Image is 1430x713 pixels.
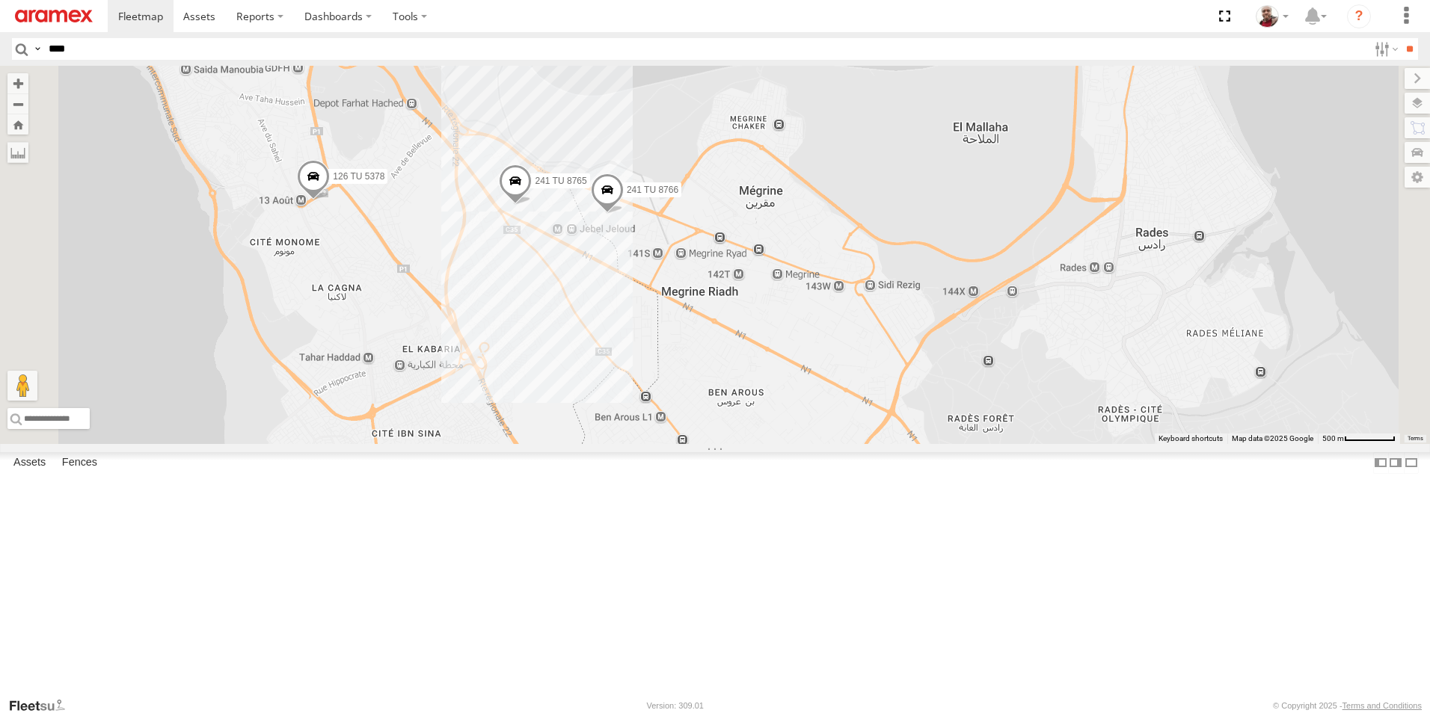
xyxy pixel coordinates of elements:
[647,701,704,710] div: Version: 309.01
[7,371,37,401] button: Drag Pegman onto the map to open Street View
[1318,433,1400,444] button: Map Scale: 500 m per 65 pixels
[1273,701,1422,710] div: © Copyright 2025 -
[7,93,28,114] button: Zoom out
[333,171,384,182] span: 126 TU 5378
[1373,452,1388,474] label: Dock Summary Table to the Left
[535,176,586,186] span: 241 TU 8765
[627,185,678,195] span: 241 TU 8766
[6,452,53,473] label: Assets
[7,73,28,93] button: Zoom in
[1159,433,1223,444] button: Keyboard shortcuts
[1232,434,1313,442] span: Map data ©2025 Google
[1322,434,1344,442] span: 500 m
[1408,436,1423,442] a: Terms (opens in new tab)
[7,142,28,163] label: Measure
[8,698,77,713] a: Visit our Website
[1251,5,1294,28] div: Majdi Ghannoudi
[7,114,28,135] button: Zoom Home
[1369,38,1401,60] label: Search Filter Options
[1342,701,1422,710] a: Terms and Conditions
[55,452,105,473] label: Fences
[15,10,93,22] img: aramex-logo.svg
[1388,452,1403,474] label: Dock Summary Table to the Right
[1347,4,1371,28] i: ?
[1404,452,1419,474] label: Hide Summary Table
[31,38,43,60] label: Search Query
[1405,167,1430,188] label: Map Settings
